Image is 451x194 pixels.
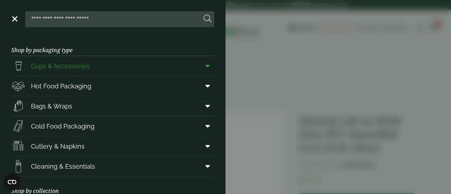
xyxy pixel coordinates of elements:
span: Cups & Accessories [31,61,89,71]
a: Cutlery & Napkins [11,136,214,156]
span: Hot Food Packaging [31,81,91,91]
img: PintNhalf_cup.svg [11,59,25,73]
a: Cold Food Packaging [11,116,214,136]
span: Bags & Wraps [31,101,72,111]
img: open-wipe.svg [11,159,25,173]
button: Open CMP widget [4,174,20,190]
a: Cups & Accessories [11,56,214,76]
h3: Shop by packaging type [11,36,214,56]
span: Cleaning & Essentials [31,162,95,171]
img: Paper_carriers.svg [11,99,25,113]
img: Cutlery.svg [11,139,25,153]
img: Deli_box.svg [11,79,25,93]
span: Cold Food Packaging [31,121,94,131]
a: Cleaning & Essentials [11,156,214,176]
img: Sandwich_box.svg [11,119,25,133]
a: Hot Food Packaging [11,76,214,96]
span: Cutlery & Napkins [31,142,85,151]
a: Bags & Wraps [11,96,214,116]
